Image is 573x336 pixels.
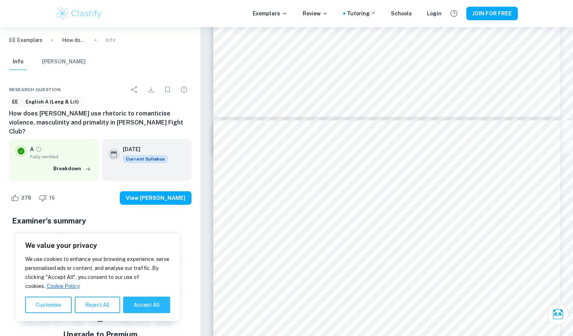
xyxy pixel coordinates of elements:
[25,255,170,291] p: We use cookies to enhance your browsing experience, serve personalised ads or content, and analys...
[51,163,93,174] button: Breakdown
[17,194,35,202] span: 278
[9,54,27,70] button: Info
[35,146,42,153] a: Grade fully verified
[106,36,116,44] p: Info
[303,9,328,18] p: Review
[12,215,188,226] h5: Examiner's summary
[42,54,86,70] button: [PERSON_NAME]
[46,283,80,289] a: Cookie Policy
[25,241,170,250] p: We value your privacy
[427,9,442,18] a: Login
[45,194,59,202] span: 15
[123,297,170,313] button: Accept All
[9,98,21,106] span: EE
[176,82,192,97] div: Report issue
[123,155,168,163] div: This exemplar is based on the current syllabus. Feel free to refer to it for inspiration/ideas wh...
[391,9,412,18] a: Schools
[9,86,61,93] span: Research question
[120,191,192,205] button: View [PERSON_NAME]
[25,297,72,313] button: Customise
[30,153,93,160] span: Fully verified
[347,9,376,18] a: Tutoring
[75,297,120,313] button: Reject All
[448,7,460,20] button: Help and Feedback
[55,6,103,21] img: Clastify logo
[62,36,86,44] p: How does [PERSON_NAME] use rhetoric to romanticise violence, masculinity and primality in [PERSON...
[23,98,81,106] span: English A (Lang & Lit)
[9,97,21,106] a: EE
[123,145,162,153] h6: [DATE]
[143,82,158,97] div: Download
[9,192,35,204] div: Like
[30,145,34,153] p: A
[9,36,42,44] a: EE Exemplars
[160,82,175,97] div: Bookmark
[23,97,82,106] a: English A (Lang & Lit)
[123,155,168,163] span: Current Syllabus
[37,192,59,204] div: Dislike
[466,7,518,20] button: JOIN FOR FREE
[547,304,568,325] button: Ask Clai
[15,233,180,321] div: We value your privacy
[253,9,288,18] p: Exemplars
[9,109,192,136] h6: How does [PERSON_NAME] use rhetoric to romanticise violence, masculinity and primality in [PERSON...
[127,82,142,97] div: Share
